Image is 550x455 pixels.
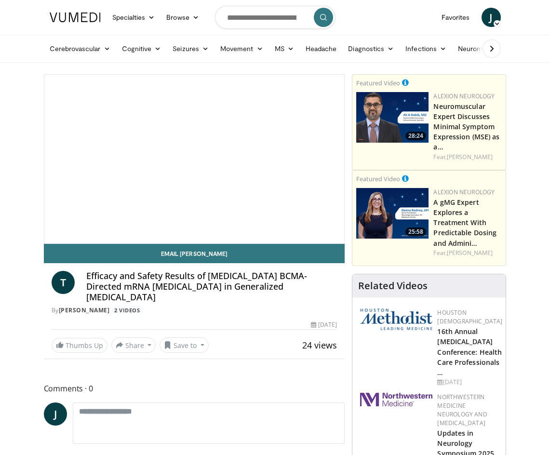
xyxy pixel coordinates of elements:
a: Headache [300,39,343,58]
a: A gMG Expert Explores a Treatment With Predictable Dosing and Admini… [433,198,496,247]
a: 16th Annual [MEDICAL_DATA] Conference: Health Care Professionals … [437,327,502,376]
a: Alexion Neurology [433,188,495,196]
a: 2 Videos [111,306,143,314]
h4: Efficacy and Safety Results of [MEDICAL_DATA] BCMA-Directed mRNA [MEDICAL_DATA] in Generalized [M... [86,271,337,302]
button: Save to [160,337,209,353]
h4: Related Videos [358,280,428,292]
img: 5e4488cc-e109-4a4e-9fd9-73bb9237ee91.png.150x105_q85_autocrop_double_scale_upscale_version-0.2.png [360,308,432,330]
a: [PERSON_NAME] [59,306,110,314]
a: J [482,8,501,27]
input: Search topics, interventions [215,6,335,29]
a: T [52,271,75,294]
a: Northwestern Medicine Neurology and [MEDICAL_DATA] [437,393,487,427]
span: 28:24 [405,132,426,140]
img: 2a462fb6-9365-492a-ac79-3166a6f924d8.png.150x105_q85_autocrop_double_scale_upscale_version-0.2.jpg [360,393,432,406]
a: 28:24 [356,92,429,143]
a: Browse [161,8,205,27]
div: [DATE] [437,378,502,387]
a: Movement [215,39,269,58]
span: Comments 0 [44,382,345,395]
div: Feat. [433,249,502,257]
div: [DATE] [311,321,337,329]
a: J [44,402,67,426]
div: By [52,306,337,315]
a: Cognitive [116,39,167,58]
button: Share [111,337,156,353]
a: [PERSON_NAME] [447,153,493,161]
a: Houston [DEMOGRAPHIC_DATA] [437,308,502,325]
video-js: Video Player [44,75,345,243]
a: Alexion Neurology [433,92,495,100]
a: Neuromuscular [452,39,521,58]
img: 55ef5a72-a204-42b0-ba67-a2f597bcfd60.png.150x105_q85_crop-smart_upscale.png [356,188,429,239]
a: MS [269,39,300,58]
img: c0eaf111-846b-48a5-9ed5-8ae6b43f30ea.png.150x105_q85_crop-smart_upscale.png [356,92,429,143]
a: Thumbs Up [52,338,107,353]
a: [PERSON_NAME] [447,249,493,257]
img: VuMedi Logo [50,13,101,22]
a: Diagnostics [342,39,400,58]
a: Seizures [167,39,215,58]
a: Specialties [107,8,161,27]
a: Email [PERSON_NAME] [44,244,345,263]
a: Favorites [436,8,476,27]
a: Neuromuscular Expert Discusses Minimal Symptom Expression (MSE) as a… [433,102,499,151]
a: 25:58 [356,188,429,239]
small: Featured Video [356,79,400,87]
span: 24 views [302,339,337,351]
div: Feat. [433,153,502,161]
span: 25:58 [405,227,426,236]
a: Cerebrovascular [44,39,116,58]
a: Infections [400,39,452,58]
small: Featured Video [356,174,400,183]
